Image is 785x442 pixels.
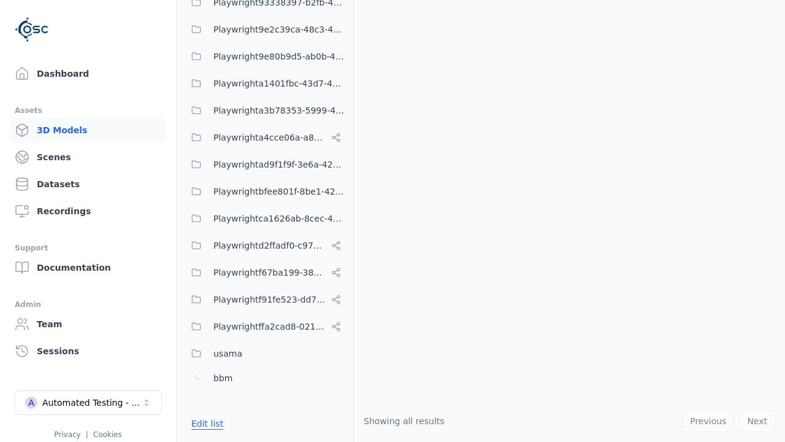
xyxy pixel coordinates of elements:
span: Playwrighta1401fbc-43d7-48dd-a309-be935d99d708 [213,76,346,91]
button: Playwrightffa2cad8-0214-4c2f-a758-8e9593c5a37e [184,314,346,339]
span: Playwrighta3b78353-5999-46c5-9eab-70007203469a [213,103,346,118]
span: | [86,430,88,439]
span: Playwrightf67ba199-386a-42d1-aebc-3b37e79c7296 [213,265,326,280]
a: Team [10,312,166,336]
a: Recordings [10,199,166,223]
button: Playwrightd2ffadf0-c973-454c-8fcf-dadaeffcb802 [184,233,346,258]
a: 3D Models [10,118,166,142]
img: Logo [15,12,49,47]
button: usama [184,341,346,366]
button: Playwrightf91fe523-dd75-44f3-a953-451f6070cb42 [184,287,346,312]
a: Privacy [54,430,80,439]
button: Playwrighta3b78353-5999-46c5-9eab-70007203469a [184,98,346,123]
a: Scenes [10,145,166,169]
span: Playwrightd2ffadf0-c973-454c-8fcf-dadaeffcb802 [213,238,326,253]
div: Support [15,241,161,255]
span: Playwright9e2c39ca-48c3-4c03-98f4-0435f3624ea6 [213,22,346,37]
span: usama [213,346,242,361]
div: Automated Testing - Playwright [42,397,142,409]
span: Playwrightca1626ab-8cec-4ddc-b85a-2f9392fe08d1 [213,211,346,226]
a: Cookies [93,430,122,439]
span: Playwrighta4cce06a-a8e6-4c0d-bfc1-93e8d78d750a [213,130,326,145]
a: Sessions [10,339,166,363]
button: Playwrightad9f1f9f-3e6a-4231-8f19-c506bf64a382 [184,152,346,177]
button: Playwrighta1401fbc-43d7-48dd-a309-be935d99d708 [184,71,346,96]
span: Playwrightbfee801f-8be1-42a6-b774-94c49e43b650 [213,184,346,199]
button: Select a workspace [15,390,162,415]
a: Dashboard [10,61,166,86]
a: Documentation [10,255,166,280]
button: Edit list [184,413,231,435]
a: Datasets [10,172,166,196]
button: Playwright9e2c39ca-48c3-4c03-98f4-0435f3624ea6 [184,17,346,42]
span: Showing all results [364,416,445,426]
span: Playwright9e80b9d5-ab0b-4e8f-a3de-da46b25b8298 [213,49,346,64]
button: Playwrighta4cce06a-a8e6-4c0d-bfc1-93e8d78d750a [184,125,346,150]
button: bbm [184,366,346,390]
span: Playwrightffa2cad8-0214-4c2f-a758-8e9593c5a37e [213,319,326,334]
div: Assets [15,103,161,118]
span: bbm [213,371,232,386]
div: Admin [15,297,161,312]
button: Playwrightf67ba199-386a-42d1-aebc-3b37e79c7296 [184,260,346,285]
button: Playwrightbfee801f-8be1-42a6-b774-94c49e43b650 [184,179,346,204]
div: A [25,397,37,409]
span: Playwrightf91fe523-dd75-44f3-a953-451f6070cb42 [213,292,326,307]
button: Playwrightca1626ab-8cec-4ddc-b85a-2f9392fe08d1 [184,206,346,231]
button: Playwright9e80b9d5-ab0b-4e8f-a3de-da46b25b8298 [184,44,346,69]
span: Playwrightad9f1f9f-3e6a-4231-8f19-c506bf64a382 [213,157,346,172]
